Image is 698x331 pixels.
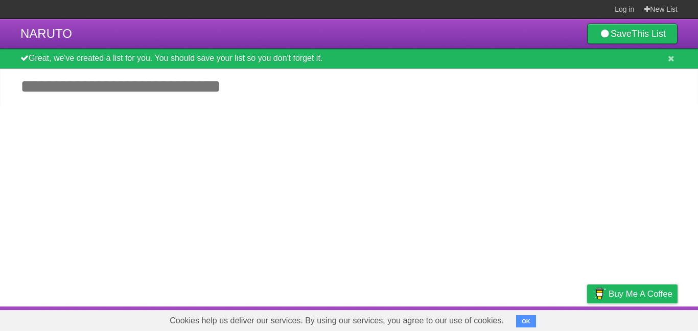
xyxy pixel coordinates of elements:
span: Cookies help us deliver our services. By using our services, you agree to our use of cookies. [159,311,514,331]
a: Buy me a coffee [587,284,678,303]
a: Privacy [574,309,600,328]
button: OK [516,315,536,327]
img: Buy me a coffee [592,285,606,302]
a: Terms [539,309,562,328]
a: About [451,309,473,328]
a: Suggest a feature [613,309,678,328]
span: Buy me a coffee [609,285,672,303]
b: This List [632,29,666,39]
a: Developers [485,309,526,328]
span: NARUTO [20,27,72,40]
a: SaveThis List [587,24,678,44]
